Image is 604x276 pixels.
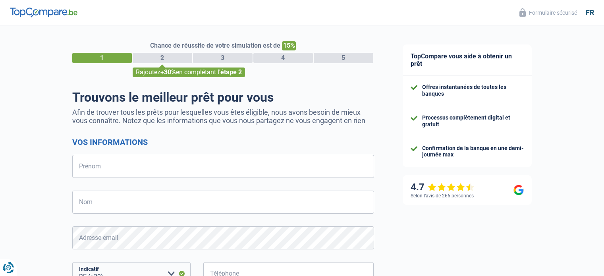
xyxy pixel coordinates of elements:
[411,181,475,193] div: 4.7
[403,44,532,76] div: TopCompare vous aide à obtenir un prêt
[193,53,253,63] div: 3
[422,84,524,97] div: Offres instantanées de toutes les banques
[422,145,524,158] div: Confirmation de la banque en une demi-journée max
[220,68,242,76] span: étape 2
[150,42,280,49] span: Chance de réussite de votre simulation est de
[253,53,313,63] div: 4
[133,53,192,63] div: 2
[133,68,245,77] div: Rajoutez en complétant l'
[160,68,176,76] span: +30%
[515,6,582,19] button: Formulaire sécurisé
[72,90,374,105] h1: Trouvons le meilleur prêt pour vous
[72,53,132,63] div: 1
[422,114,524,128] div: Processus complètement digital et gratuit
[72,137,374,147] h2: Vos informations
[411,193,474,199] div: Selon l’avis de 266 personnes
[282,41,296,50] span: 15%
[586,8,594,17] div: fr
[314,53,373,63] div: 5
[72,108,374,125] p: Afin de trouver tous les prêts pour lesquelles vous êtes éligible, nous avons besoin de mieux vou...
[10,8,77,17] img: TopCompare Logo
